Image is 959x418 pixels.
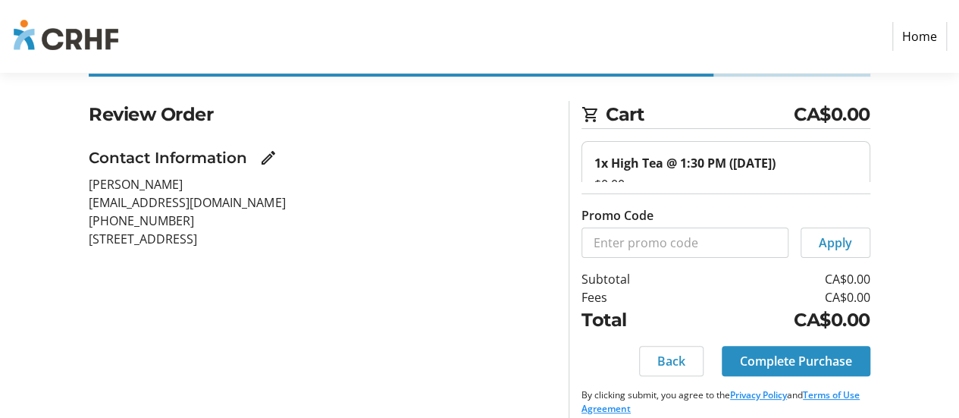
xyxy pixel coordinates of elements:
a: Terms of Use Agreement [581,388,860,415]
p: [EMAIL_ADDRESS][DOMAIN_NAME] [89,193,550,212]
td: Subtotal [581,270,694,288]
td: CA$0.00 [694,270,870,288]
span: CA$0.00 [794,101,870,128]
button: Apply [801,228,870,258]
td: Total [581,306,694,334]
h2: Review Order [89,101,550,128]
strong: 1x High Tea @ 1:30 PM ([DATE]) [594,155,776,171]
p: [PERSON_NAME] [89,175,550,193]
label: Promo Code [581,206,653,225]
button: Back [639,346,704,376]
img: Chinook Regional Hospital Foundation's Logo [12,6,120,67]
p: [STREET_ADDRESS] [89,230,550,248]
span: Complete Purchase [740,352,852,370]
button: Complete Purchase [722,346,870,376]
a: Privacy Policy [730,388,787,401]
span: Back [657,352,685,370]
input: Enter promo code [581,228,788,258]
p: [PHONE_NUMBER] [89,212,550,230]
p: By clicking submit, you agree to the and [581,388,870,416]
td: CA$0.00 [694,288,870,306]
span: Apply [819,234,852,252]
td: Fees [581,288,694,306]
h3: Contact Information [89,146,247,169]
td: CA$0.00 [694,306,870,334]
span: Cart [606,101,794,128]
button: Edit Contact Information [253,143,284,173]
a: Home [892,22,947,51]
div: $0.00 [594,175,857,193]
